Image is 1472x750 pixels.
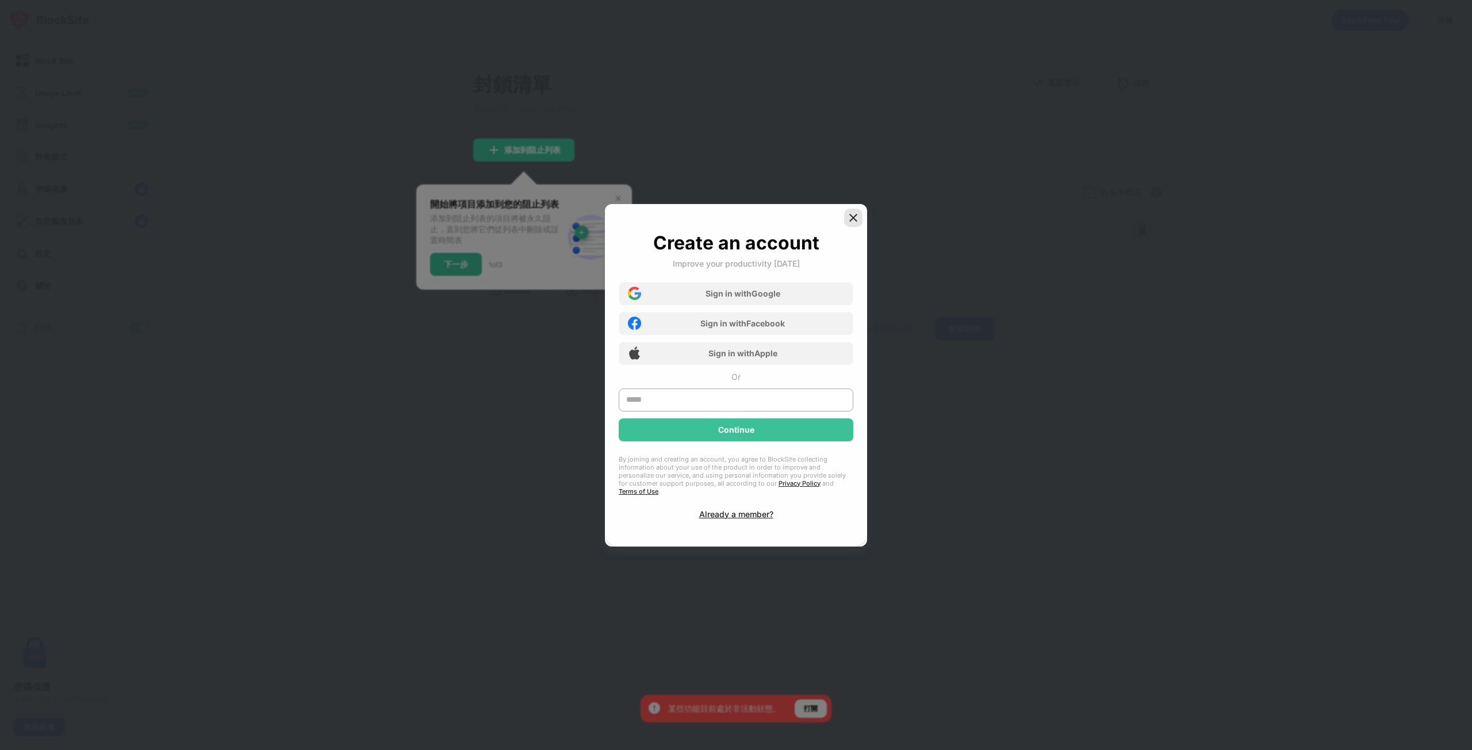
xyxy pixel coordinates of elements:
[731,372,741,382] div: Or
[718,425,754,434] div: Continue
[628,347,641,360] img: apple-icon.png
[700,318,785,328] div: Sign in with Facebook
[708,348,777,358] div: Sign in with Apple
[699,509,773,519] div: Already a member?
[619,487,658,495] a: Terms of Use
[779,479,821,487] a: Privacy Policy
[628,287,641,300] img: google-icon.png
[706,289,780,298] div: Sign in with Google
[673,259,800,268] div: Improve your productivity [DATE]
[628,317,641,330] img: facebook-icon.png
[653,232,819,254] div: Create an account
[619,455,853,495] div: By joining and creating an account, you agree to BlockSite collecting information about your use ...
